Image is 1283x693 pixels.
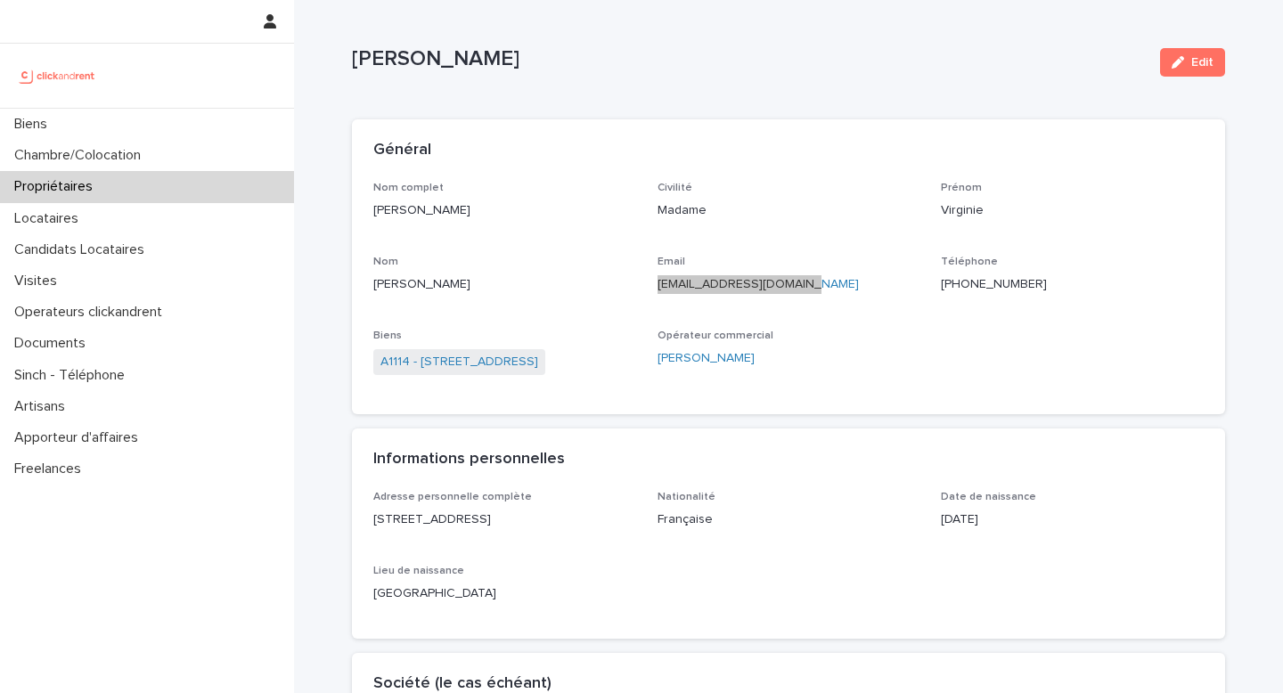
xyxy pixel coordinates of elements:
[941,257,998,267] span: Téléphone
[352,46,1146,72] p: [PERSON_NAME]
[373,141,431,160] h2: Général
[7,367,139,384] p: Sinch - Téléphone
[941,201,1204,220] p: Virginie
[658,510,920,529] p: Française
[373,510,636,529] p: [STREET_ADDRESS]
[7,273,71,289] p: Visites
[373,257,398,267] span: Nom
[7,461,95,477] p: Freelances
[7,178,107,195] p: Propriétaires
[373,566,464,576] span: Lieu de naissance
[373,450,565,469] h2: Informations personnelles
[941,510,1204,529] p: [DATE]
[1191,56,1214,69] span: Edit
[14,58,101,94] img: UCB0brd3T0yccxBKYDjQ
[7,398,79,415] p: Artisans
[373,330,402,341] span: Biens
[373,183,444,193] span: Nom complet
[1160,48,1225,77] button: Edit
[658,278,859,290] a: [EMAIL_ADDRESS][DOMAIN_NAME]
[941,183,982,193] span: Prénom
[658,330,773,341] span: Opérateur commercial
[7,335,100,352] p: Documents
[658,201,920,220] p: Madame
[7,304,176,321] p: Operateurs clickandrent
[7,241,159,258] p: Candidats Locataires
[7,429,152,446] p: Apporteur d'affaires
[658,183,692,193] span: Civilité
[373,201,636,220] p: [PERSON_NAME]
[7,147,155,164] p: Chambre/Colocation
[380,353,538,371] a: A1114 - [STREET_ADDRESS]
[658,349,755,368] a: [PERSON_NAME]
[941,492,1036,502] span: Date de naissance
[373,492,532,502] span: Adresse personnelle complète
[373,275,636,294] p: [PERSON_NAME]
[658,492,715,502] span: Nationalité
[7,116,61,133] p: Biens
[373,584,636,603] p: [GEOGRAPHIC_DATA]
[7,210,93,227] p: Locataires
[658,257,685,267] span: Email
[941,275,1204,294] p: [PHONE_NUMBER]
